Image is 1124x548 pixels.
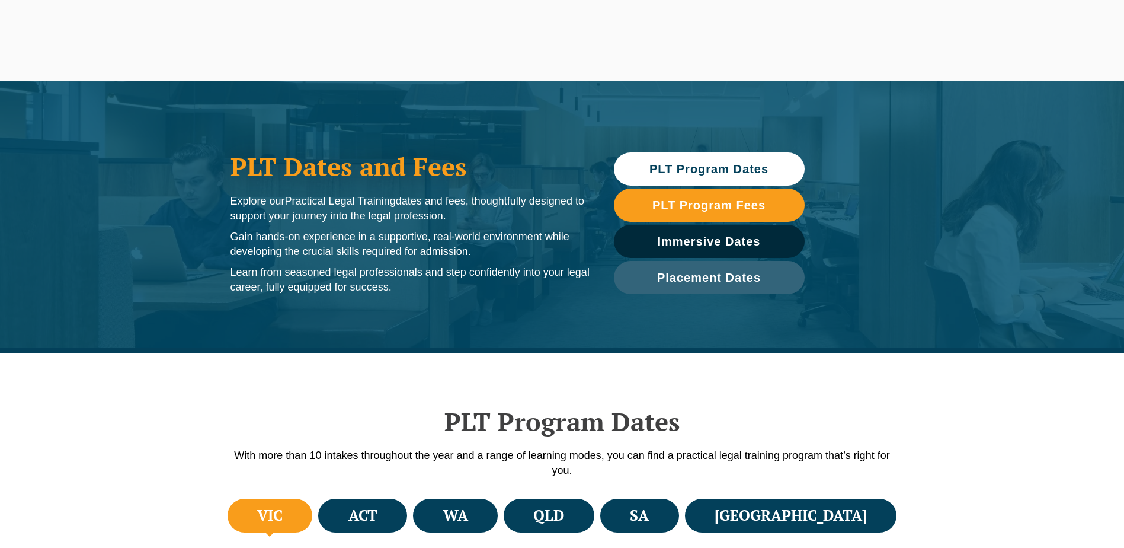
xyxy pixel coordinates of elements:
[225,448,900,478] p: With more than 10 intakes throughout the year and a range of learning modes, you can find a pract...
[649,163,768,175] span: PLT Program Dates
[27,13,158,69] a: [PERSON_NAME] Centre for Law
[257,506,283,525] h4: VIC
[533,506,564,525] h4: QLD
[658,235,761,247] span: Immersive Dates
[225,407,900,437] h2: PLT Program Dates
[230,265,590,295] p: Learn from seasoned legal professionals and step confidently into your legal career, fully equipp...
[1051,30,1097,81] a: Contact
[348,506,377,525] h4: ACT
[836,30,942,81] a: Medicare Billing Course
[614,189,805,222] a: PLT Program Fees
[607,30,733,81] a: Practice Management Course
[230,152,590,181] h1: PLT Dates and Fees
[230,230,590,259] p: Gain hands-on experience in a supportive, real-world environment while developing the crucial ski...
[917,6,966,19] a: 1300 039 031
[639,6,708,19] a: PLT Learning Portal
[652,199,766,211] span: PLT Program Fees
[630,506,649,525] h4: SA
[443,506,468,525] h4: WA
[920,8,963,17] span: 1300 039 031
[534,30,606,81] a: CPD Programs
[431,30,534,81] a: Practical Legal Training
[733,30,836,81] a: Traineeship Workshops
[285,195,396,207] span: Practical Legal Training
[614,152,805,186] a: PLT Program Dates
[720,6,792,19] a: Book CPD Programs
[715,506,867,525] h4: [GEOGRAPHIC_DATA]
[809,6,893,19] a: Pre-Recorded Webcasts
[657,272,761,283] span: Placement Dates
[614,225,805,258] a: Immersive Dates
[942,30,1000,81] a: Venue Hire
[614,261,805,294] a: Placement Dates
[1000,30,1051,81] a: About Us
[230,194,590,224] p: Explore our dates and fees, thoughtfully designed to support your journey into the legal profession.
